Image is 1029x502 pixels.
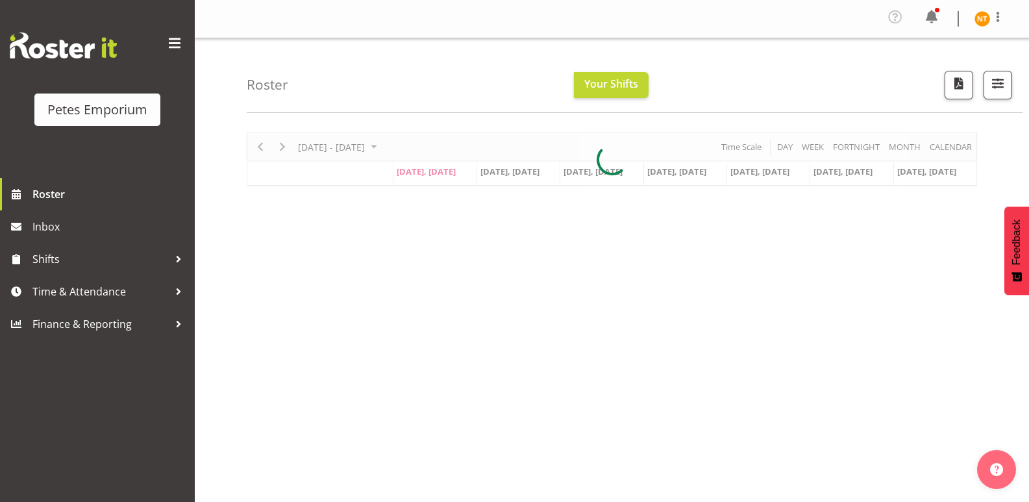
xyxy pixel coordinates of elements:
button: Your Shifts [574,72,649,98]
button: Filter Shifts [984,71,1012,99]
button: Download a PDF of the roster according to the set date range. [945,71,973,99]
span: Inbox [32,217,188,236]
h4: Roster [247,77,288,92]
img: help-xxl-2.png [990,463,1003,476]
button: Feedback - Show survey [1004,207,1029,295]
span: Roster [32,184,188,204]
span: Your Shifts [584,77,638,91]
img: Rosterit website logo [10,32,117,58]
span: Finance & Reporting [32,314,169,334]
img: nicole-thomson8388.jpg [974,11,990,27]
span: Time & Attendance [32,282,169,301]
span: Shifts [32,249,169,269]
span: Feedback [1011,220,1023,265]
div: Petes Emporium [47,100,147,119]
